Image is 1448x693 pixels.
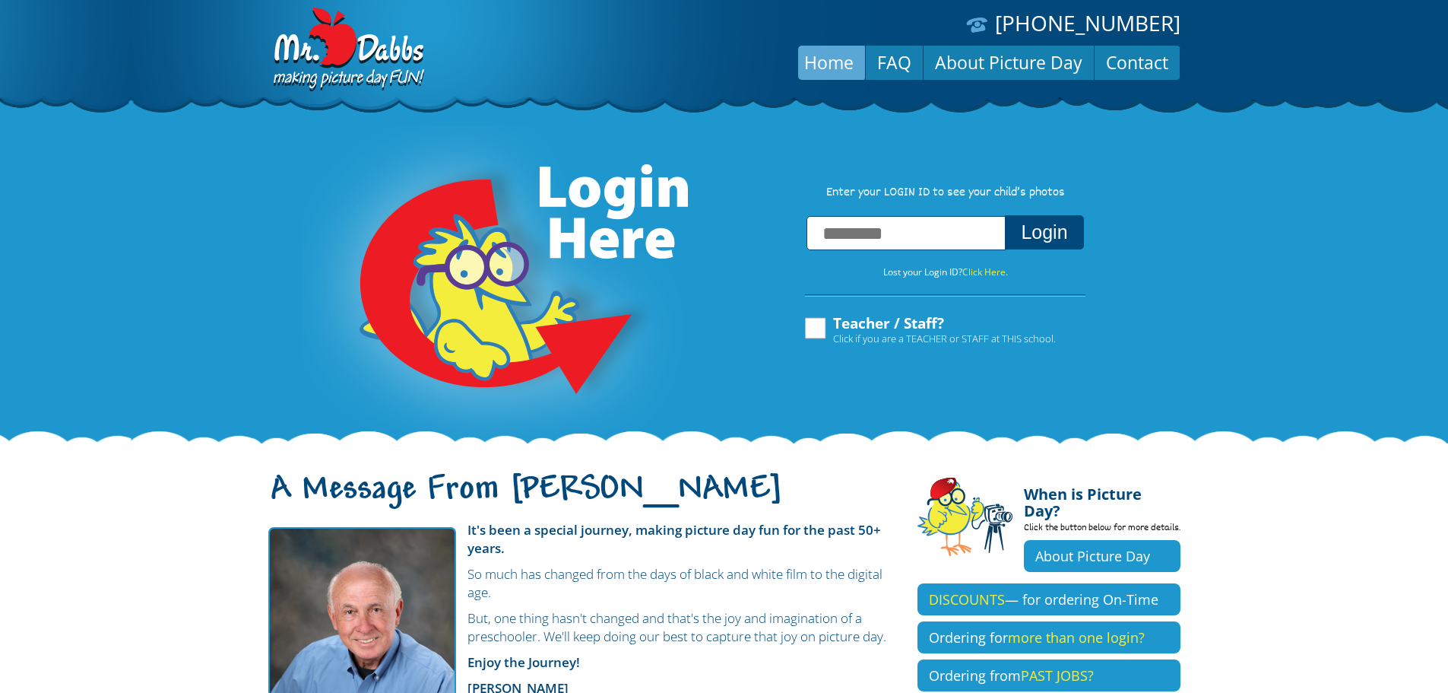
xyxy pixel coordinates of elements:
h4: When is Picture Day? [1024,477,1180,520]
a: DISCOUNTS— for ordering On-Time [917,583,1180,615]
span: PAST JOBS? [1021,666,1094,685]
a: About Picture Day [1024,540,1180,572]
span: Click if you are a TEACHER or STAFF at THIS school. [833,331,1056,346]
p: Lost your Login ID? [790,264,1101,281]
p: So much has changed from the days of black and white film to the digital age. [268,565,895,602]
a: Ordering formore than one login? [917,621,1180,653]
img: Dabbs Company [268,8,426,93]
a: Home [793,44,865,81]
strong: Enjoy the Journey! [467,653,580,671]
img: Login Here [302,126,691,445]
a: Click Here. [962,265,1008,278]
span: DISCOUNTS [929,590,1005,609]
a: [PHONE_NUMBER] [995,8,1180,37]
h1: A Message From [PERSON_NAME] [268,483,895,515]
p: Enter your LOGIN ID to see your child’s photos [790,185,1101,202]
a: About Picture Day [924,44,1094,81]
strong: It's been a special journey, making picture day fun for the past 50+ years. [467,521,881,557]
p: But, one thing hasn't changed and that's the joy and imagination of a preschooler. We'll keep doi... [268,609,895,646]
a: FAQ [866,44,923,81]
a: Ordering fromPAST JOBS? [917,660,1180,691]
p: Click the button below for more details. [1024,520,1180,540]
span: more than one login? [1008,628,1145,647]
button: Login [1005,215,1083,250]
label: Teacher / Staff? [803,316,1056,345]
a: Contact [1095,44,1180,81]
